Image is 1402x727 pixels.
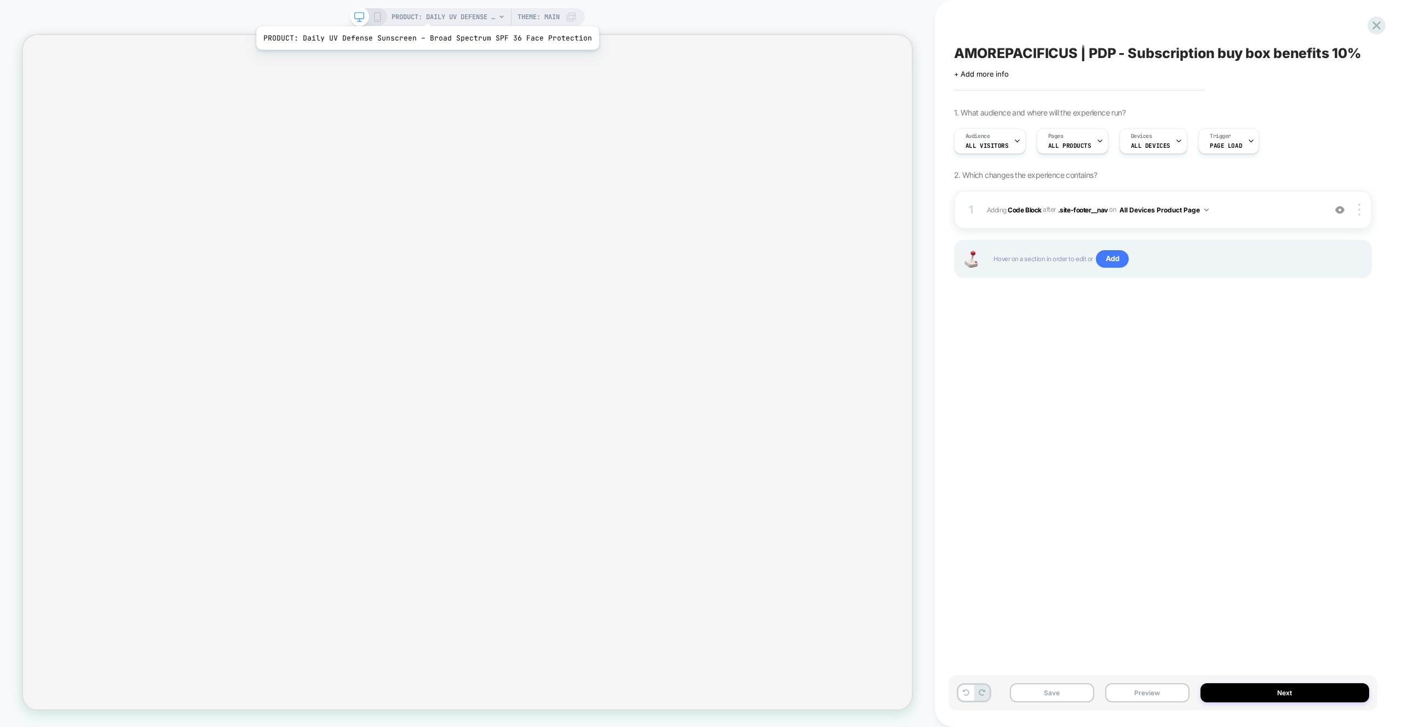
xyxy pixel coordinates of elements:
span: Audience [966,132,990,140]
span: All Visitors [966,142,1009,149]
b: Code Block [1008,205,1041,214]
span: 1. What audience and where will the experience run? [954,108,1125,117]
span: PRODUCT: Daily UV Defense Sunscreen – Broad Spectrum SPF 36 Face Protection [392,8,496,26]
span: Devices [1131,132,1152,140]
span: ALL DEVICES [1131,142,1170,149]
span: on [1109,204,1116,216]
span: Pages [1048,132,1064,140]
button: All Devices Product Page [1119,203,1209,217]
span: Theme: MAIN [518,8,560,26]
span: AMOREPACIFICUS | PDP - Subscription buy box benefits 10% [954,45,1361,61]
span: 2. Which changes the experience contains? [954,170,1097,180]
span: AFTER [1043,205,1056,214]
span: .site-footer__nav [1058,205,1108,214]
img: crossed eye [1335,205,1344,215]
span: Add [1096,250,1129,268]
span: Adding [987,205,1042,214]
button: Next [1200,683,1369,702]
span: + Add more info [954,70,1009,78]
img: Joystick [961,251,982,268]
div: 1 [966,200,977,220]
img: down arrow [1204,209,1209,211]
img: close [1358,204,1360,216]
span: Page Load [1210,142,1242,149]
span: Trigger [1210,132,1231,140]
span: ALL PRODUCTS [1048,142,1091,149]
button: Preview [1105,683,1190,702]
button: Save [1010,683,1094,702]
span: Hover on a section in order to edit or [993,250,1360,268]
